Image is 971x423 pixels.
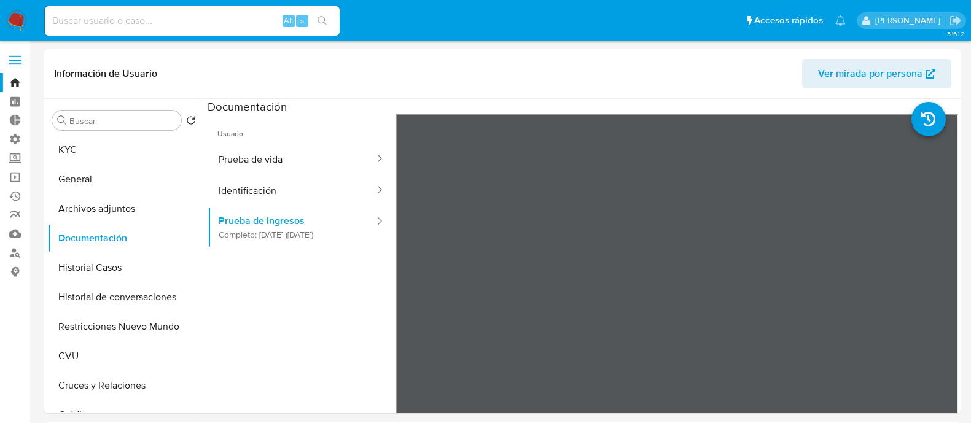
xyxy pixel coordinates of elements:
[754,14,823,27] span: Accesos rápidos
[310,12,335,29] button: search-icon
[47,312,201,341] button: Restricciones Nuevo Mundo
[875,15,945,26] p: emmanuel.vitiello@mercadolibre.com
[47,341,201,371] button: CVU
[47,194,201,223] button: Archivos adjuntos
[818,59,922,88] span: Ver mirada por persona
[57,115,67,125] button: Buscar
[300,15,304,26] span: s
[47,282,201,312] button: Historial de conversaciones
[47,223,201,253] button: Documentación
[802,59,951,88] button: Ver mirada por persona
[47,371,201,400] button: Cruces y Relaciones
[47,165,201,194] button: General
[949,14,962,27] a: Salir
[47,253,201,282] button: Historial Casos
[54,68,157,80] h1: Información de Usuario
[69,115,176,126] input: Buscar
[186,115,196,129] button: Volver al orden por defecto
[47,135,201,165] button: KYC
[835,15,846,26] a: Notificaciones
[45,13,340,29] input: Buscar usuario o caso...
[284,15,294,26] span: Alt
